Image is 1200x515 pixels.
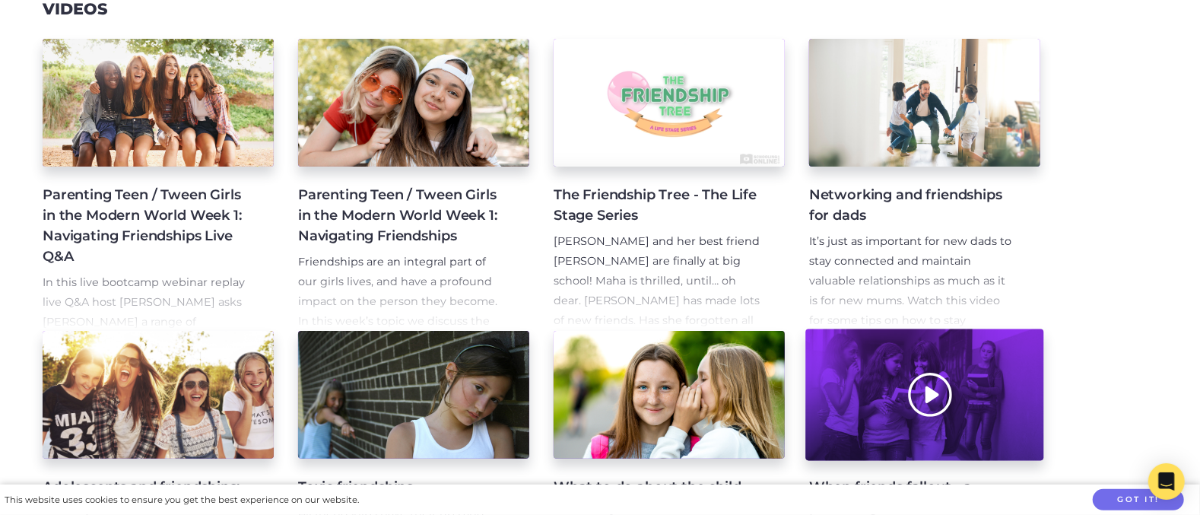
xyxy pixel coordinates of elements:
div: This website uses cookies to ensure you get the best experience on our website. [5,492,359,508]
p: It’s just as important for new dads to stay connected and maintain valuable relationships as much... [809,232,1016,351]
h4: Parenting Teen / Tween Girls in the Modern World Week 1: Navigating Friendships [298,185,505,246]
a: The Friendship Tree - The Life Stage Series [PERSON_NAME] and her best friend [PERSON_NAME] are f... [554,39,785,331]
button: Got it! [1093,489,1184,511]
h4: The Friendship Tree - The Life Stage Series [554,185,760,226]
a: Parenting Teen / Tween Girls in the Modern World Week 1: Navigating Friendships Friendships are a... [298,39,529,331]
p: Friendships are an integral part of our girls lives, and have a profound impact on the person the... [298,253,505,469]
h4: Parenting Teen / Tween Girls in the Modern World Week 1: Navigating Friendships Live Q&A [43,185,249,267]
p: In this live bootcamp webinar replay live Q&A host [PERSON_NAME] asks [PERSON_NAME] a range of qu... [43,273,249,450]
p: [PERSON_NAME] and her best friend [PERSON_NAME] are finally at big school! Maha is thrilled, unti... [554,232,760,429]
div: Open Intercom Messenger [1148,463,1185,500]
a: Parenting Teen / Tween Girls in the Modern World Week 1: Navigating Friendships Live Q&A In this ... [43,39,274,331]
a: Networking and friendships for dads It’s just as important for new dads to stay connected and mai... [809,39,1040,331]
h4: Toxic friendships [298,477,505,498]
h4: Networking and friendships for dads [809,185,1016,226]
